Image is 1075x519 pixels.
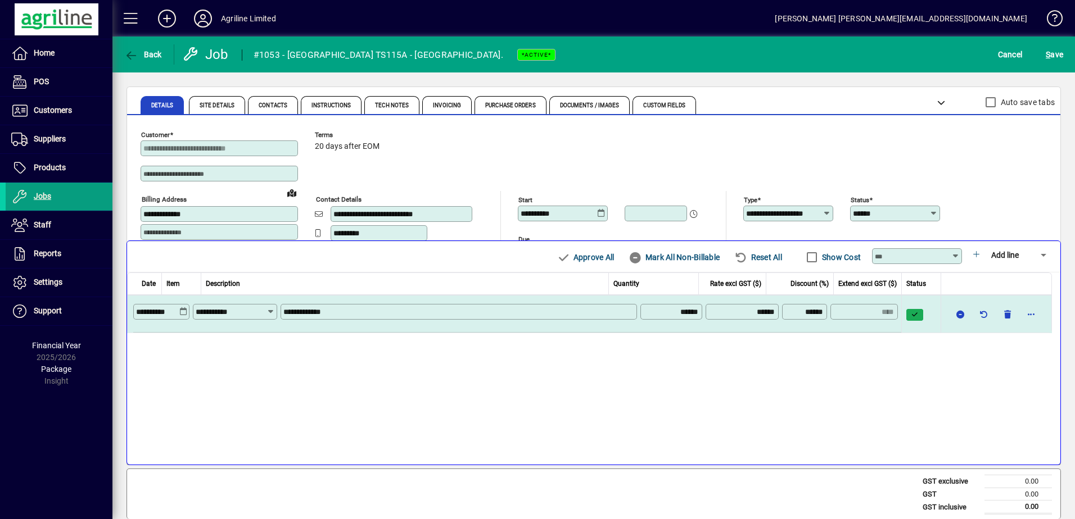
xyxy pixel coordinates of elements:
[1046,45,1063,63] span: ave
[518,235,530,243] mat-label: Due
[34,277,62,286] span: Settings
[560,103,620,108] span: Documents / Images
[518,196,532,204] mat-label: Start
[185,8,221,29] button: Profile
[124,50,162,59] span: Back
[311,103,351,108] span: Instructions
[315,142,380,151] span: 20 days after EOM
[984,500,1052,514] td: 0.00
[984,488,1052,500] td: 0.00
[283,184,301,202] a: View on map
[6,240,112,268] a: Reports
[6,39,112,67] a: Home
[734,248,782,266] span: Reset All
[984,475,1052,488] td: 0.00
[200,103,234,108] span: Site Details
[6,211,112,239] a: Staff
[917,488,984,500] td: GST
[34,77,49,86] span: POS
[6,268,112,297] a: Settings
[34,306,62,315] span: Support
[613,279,639,289] span: Quantity
[34,249,61,258] span: Reports
[34,48,55,57] span: Home
[820,252,861,263] label: Show Cost
[998,45,1023,63] span: Cancel
[141,131,170,139] mat-label: Customer
[6,125,112,153] a: Suppliers
[552,247,618,267] button: Approve All
[221,10,276,28] div: Agriline Limited
[906,279,926,289] span: Status
[34,192,51,201] span: Jobs
[34,220,51,229] span: Staff
[1038,2,1061,39] a: Knowledge Base
[1043,44,1066,65] button: Save
[917,475,984,488] td: GST exclusive
[557,248,614,266] span: Approve All
[791,279,829,289] span: Discount (%)
[41,365,71,374] span: Package
[254,46,503,64] div: #1053 - [GEOGRAPHIC_DATA] TS115A - [GEOGRAPHIC_DATA].
[259,103,287,108] span: Contacts
[710,279,761,289] span: Rate excl GST ($)
[149,8,185,29] button: Add
[6,97,112,125] a: Customers
[34,134,66,143] span: Suppliers
[624,247,724,267] button: Mark All Non-Billable
[6,154,112,182] a: Products
[1046,50,1050,59] span: S
[775,10,1027,28] div: [PERSON_NAME] [PERSON_NAME][EMAIL_ADDRESS][DOMAIN_NAME]
[112,44,174,65] app-page-header-button: Back
[851,196,869,204] mat-label: Status
[1022,305,1040,323] button: More options
[838,279,897,289] span: Extend excl GST ($)
[6,68,112,96] a: POS
[375,103,409,108] span: Tech Notes
[121,44,165,65] button: Back
[917,500,984,514] td: GST inclusive
[730,247,787,267] button: Reset All
[34,106,72,115] span: Customers
[643,103,685,108] span: Custom Fields
[183,45,231,63] div: Job
[744,196,757,204] mat-label: Type
[315,131,382,139] span: Terms
[995,44,1026,65] button: Cancel
[485,103,536,108] span: Purchase Orders
[32,341,81,350] span: Financial Year
[991,251,1019,259] span: Add line
[166,279,180,289] span: Item
[629,248,720,266] span: Mark All Non-Billable
[6,297,112,325] a: Support
[206,279,240,289] span: Description
[999,97,1055,108] label: Auto save tabs
[433,103,461,108] span: Invoicing
[151,103,173,108] span: Details
[34,163,66,172] span: Products
[142,279,156,289] span: Date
